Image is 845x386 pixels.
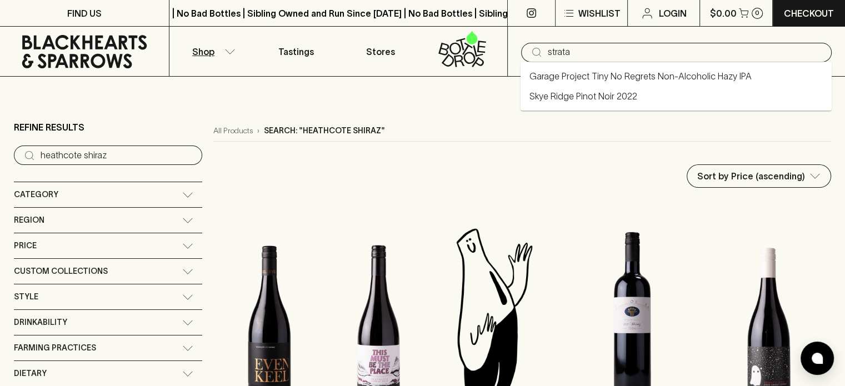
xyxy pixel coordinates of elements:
div: Dietary [14,361,202,386]
p: › [257,125,259,137]
div: Farming Practices [14,335,202,360]
a: Tastings [254,27,338,76]
p: FIND US [67,7,102,20]
p: Stores [366,45,395,58]
span: Region [14,213,44,227]
img: bubble-icon [812,353,823,364]
div: Price [14,233,202,258]
button: Shop [169,27,254,76]
div: Sort by Price (ascending) [687,165,831,187]
span: Price [14,239,37,253]
div: Custom Collections [14,259,202,284]
div: Category [14,182,202,207]
p: Refine Results [14,121,84,134]
p: Search: "heathcote shiraz" [264,125,385,137]
span: Drinkability [14,315,67,329]
a: All Products [213,125,253,137]
span: Farming Practices [14,341,96,355]
p: Wishlist [578,7,620,20]
a: Stores [338,27,423,76]
span: Dietary [14,367,47,380]
div: Region [14,208,202,233]
a: Garage Project Tiny No Regrets Non-Alcoholic Hazy IPA [529,69,752,83]
span: Style [14,290,38,304]
span: Custom Collections [14,264,108,278]
p: Tastings [278,45,314,58]
div: Style [14,284,202,309]
div: Drinkability [14,310,202,335]
p: Shop [192,45,214,58]
p: Sort by Price (ascending) [697,169,805,183]
span: Category [14,188,58,202]
p: $0.00 [710,7,737,20]
p: Login [658,7,686,20]
input: Try “Pinot noir” [41,147,193,164]
p: Checkout [784,7,834,20]
input: Try "Pinot noir" [548,43,823,61]
p: 0 [755,10,759,16]
a: Skye Ridge Pinot Noir 2022 [529,89,637,103]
